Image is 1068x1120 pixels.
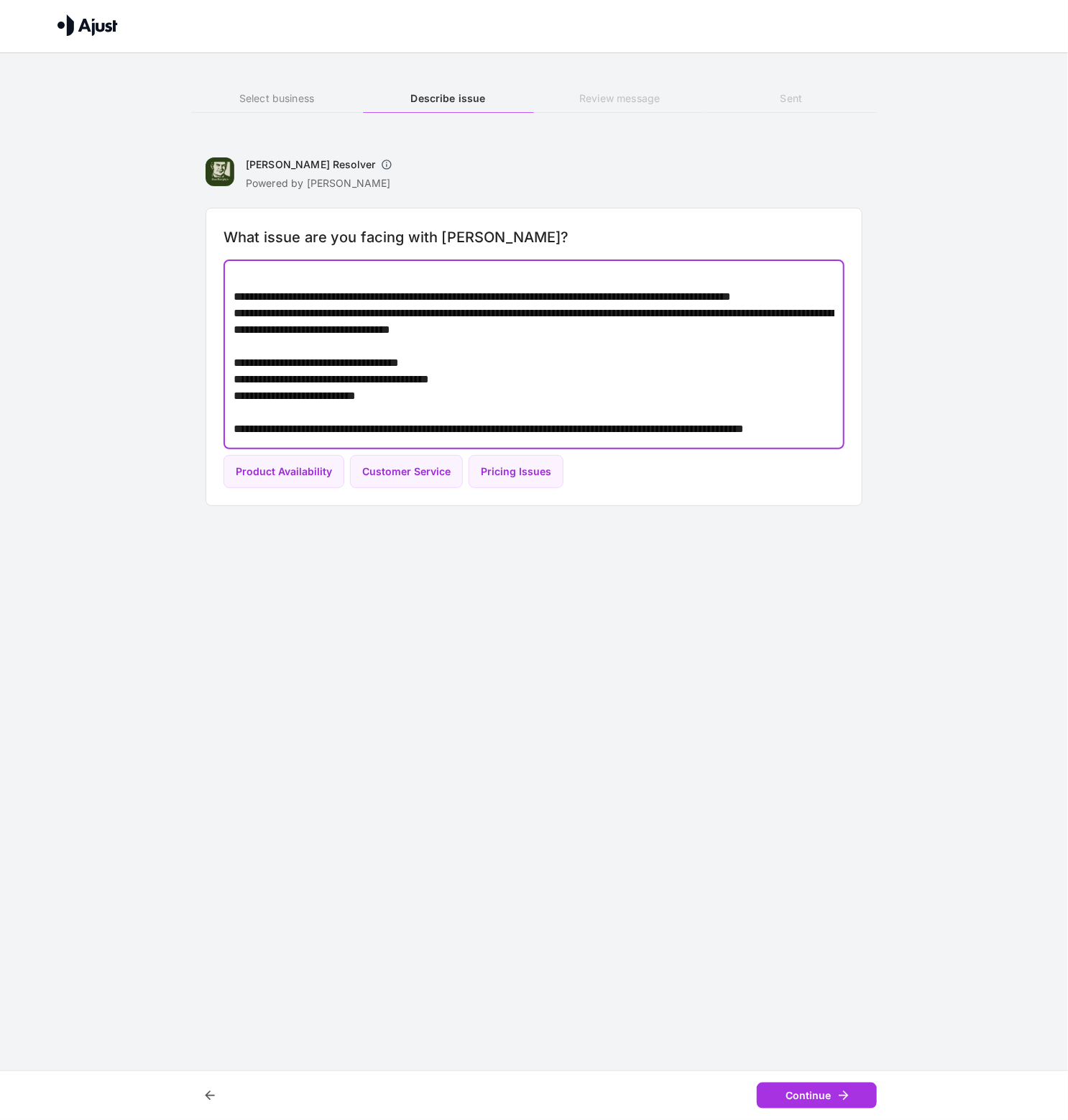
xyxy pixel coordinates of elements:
p: Powered by [PERSON_NAME] [246,176,398,191]
h6: Sent [706,91,877,106]
button: Customer Service [350,455,463,489]
button: Continue [757,1083,877,1109]
h6: [PERSON_NAME] Resolver [246,157,375,172]
h6: Review message [534,91,705,106]
button: Product Availability [224,455,344,489]
h6: Select business [191,91,362,106]
img: Ajust [57,14,118,36]
img: Dan Murphy's [206,157,234,186]
button: Pricing Issues [469,455,563,489]
h6: What issue are you facing with [PERSON_NAME]? [224,226,844,249]
h6: Describe issue [363,91,534,106]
